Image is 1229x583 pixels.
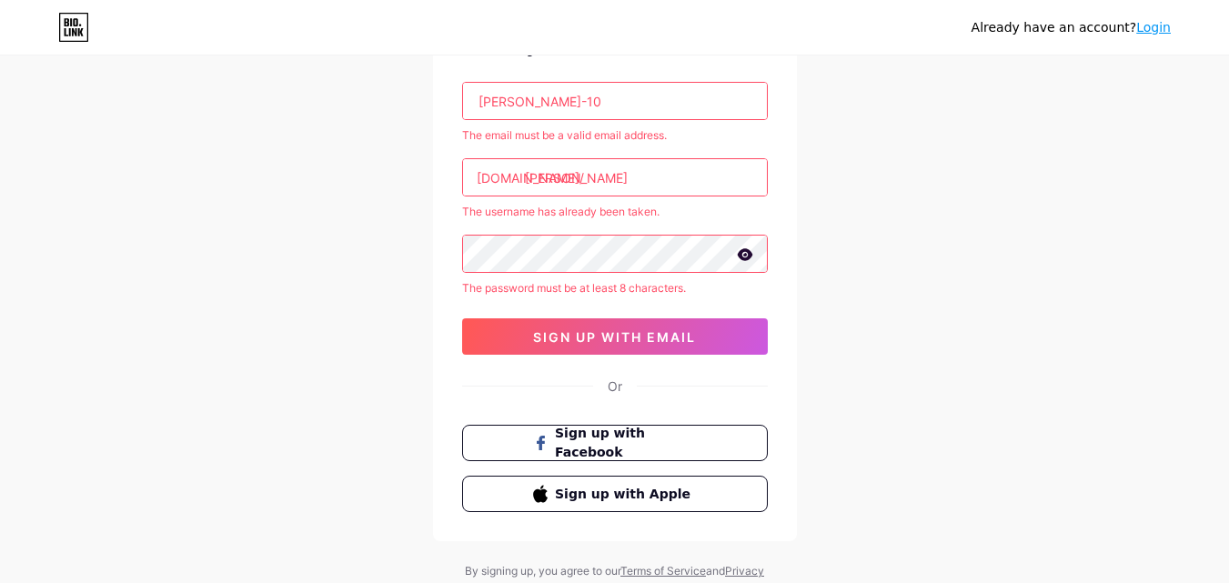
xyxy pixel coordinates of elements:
[1136,20,1171,35] a: Login
[462,425,768,461] button: Sign up with Facebook
[463,83,767,119] input: Email
[462,476,768,512] button: Sign up with Apple
[462,204,768,220] div: The username has already been taken.
[972,18,1171,37] div: Already have an account?
[462,318,768,355] button: sign up with email
[477,168,584,187] div: [DOMAIN_NAME]/
[462,280,768,297] div: The password must be at least 8 characters.
[462,127,768,144] div: The email must be a valid email address.
[463,159,767,196] input: username
[555,424,696,462] span: Sign up with Facebook
[620,564,706,578] a: Terms of Service
[608,377,622,396] div: Or
[533,329,696,345] span: sign up with email
[555,485,696,504] span: Sign up with Apple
